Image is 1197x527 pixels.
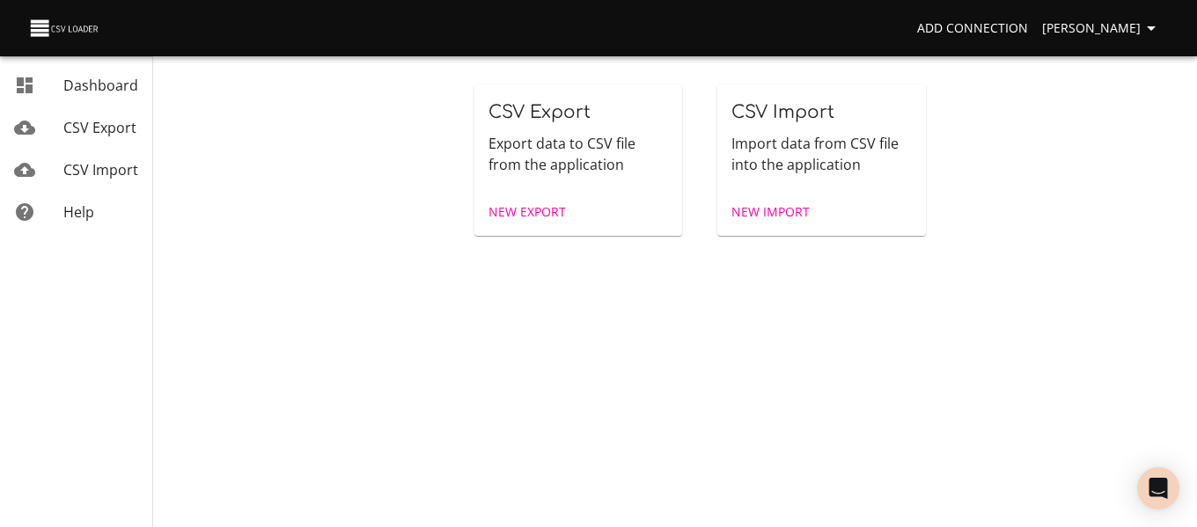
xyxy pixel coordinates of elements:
p: Import data from CSV file into the application [731,133,912,175]
div: Open Intercom Messenger [1137,467,1179,509]
span: CSV Export [488,102,591,122]
span: [PERSON_NAME] [1042,18,1162,40]
span: CSV Import [63,160,138,179]
a: Add Connection [910,12,1035,45]
span: Help [63,202,94,222]
span: Dashboard [63,76,138,95]
span: Add Connection [917,18,1028,40]
img: CSV Loader [28,16,102,40]
span: New Export [488,201,566,223]
a: New Export [481,196,573,229]
a: New Import [724,196,817,229]
button: [PERSON_NAME] [1035,12,1169,45]
span: New Import [731,201,810,223]
p: Export data to CSV file from the application [488,133,669,175]
span: CSV Export [63,118,136,137]
span: CSV Import [731,102,834,122]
